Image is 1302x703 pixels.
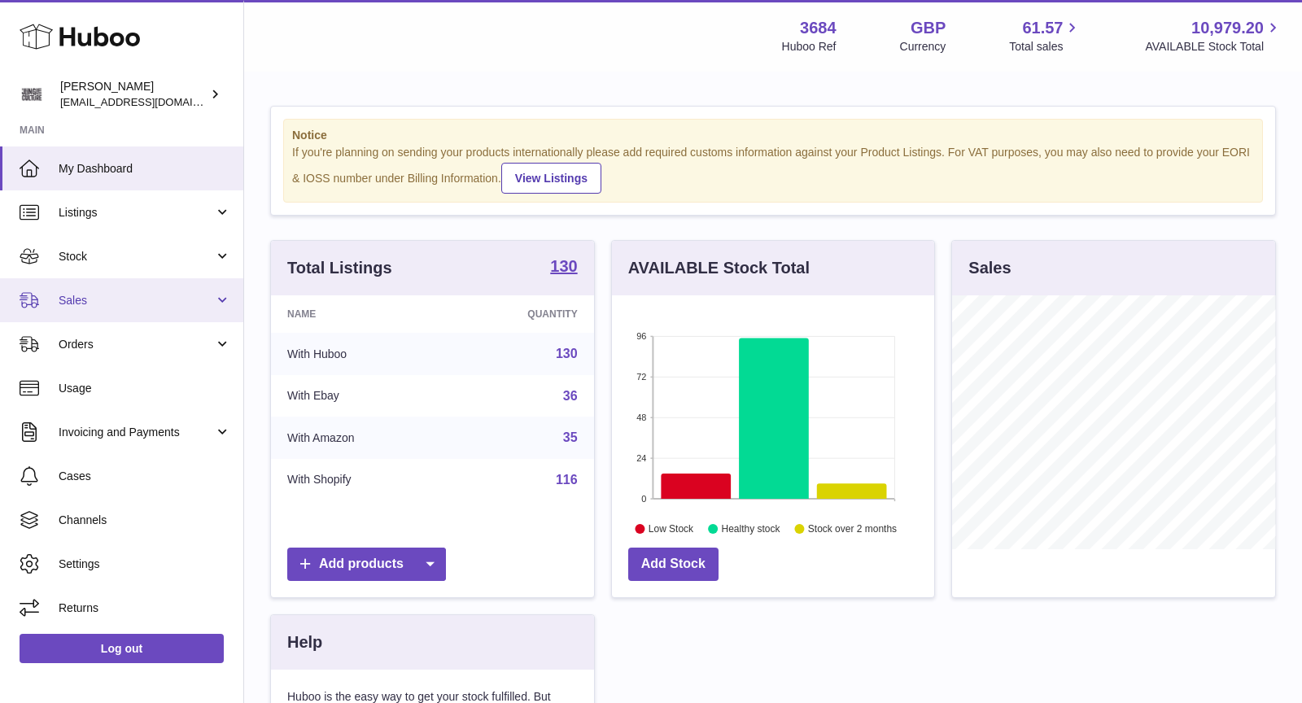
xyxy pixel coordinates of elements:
a: 35 [563,430,578,444]
a: 10,979.20 AVAILABLE Stock Total [1145,17,1282,55]
span: Channels [59,513,231,528]
span: Total sales [1009,39,1081,55]
span: Returns [59,600,231,616]
h3: AVAILABLE Stock Total [628,257,810,279]
text: 0 [641,494,646,504]
span: Invoicing and Payments [59,425,214,440]
text: 24 [636,453,646,463]
a: Add products [287,548,446,581]
a: 116 [556,473,578,487]
h3: Sales [968,257,1011,279]
a: Add Stock [628,548,719,581]
span: 61.57 [1022,17,1063,39]
a: 130 [550,258,577,277]
td: With Huboo [271,333,448,375]
text: Low Stock [649,523,694,535]
text: Healthy stock [721,523,780,535]
strong: 3684 [800,17,837,39]
div: [PERSON_NAME] [60,79,207,110]
span: Stock [59,249,214,264]
span: Orders [59,337,214,352]
td: With Amazon [271,417,448,459]
img: theinternationalventure@gmail.com [20,82,44,107]
text: 96 [636,331,646,341]
text: 72 [636,372,646,382]
span: My Dashboard [59,161,231,177]
span: [EMAIL_ADDRESS][DOMAIN_NAME] [60,95,239,108]
th: Quantity [448,295,594,333]
span: Sales [59,293,214,308]
td: With Ebay [271,375,448,417]
span: Cases [59,469,231,484]
strong: GBP [911,17,946,39]
a: 130 [556,347,578,360]
a: 61.57 Total sales [1009,17,1081,55]
div: Huboo Ref [782,39,837,55]
div: Currency [900,39,946,55]
h3: Total Listings [287,257,392,279]
text: 48 [636,413,646,422]
strong: Notice [292,128,1254,143]
span: 10,979.20 [1191,17,1264,39]
h3: Help [287,631,322,653]
span: Usage [59,381,231,396]
td: With Shopify [271,459,448,501]
strong: 130 [550,258,577,274]
text: Stock over 2 months [808,523,897,535]
a: 36 [563,389,578,403]
a: View Listings [501,163,601,194]
span: Listings [59,205,214,221]
span: AVAILABLE Stock Total [1145,39,1282,55]
div: If you're planning on sending your products internationally please add required customs informati... [292,145,1254,194]
a: Log out [20,634,224,663]
span: Settings [59,557,231,572]
th: Name [271,295,448,333]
